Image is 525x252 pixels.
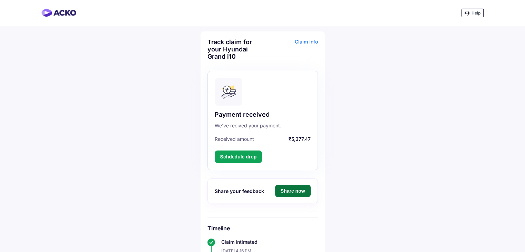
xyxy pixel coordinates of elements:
div: We’ve recived your payment. [215,122,311,129]
button: Schdedule drop [215,151,262,163]
span: Help [471,10,480,16]
div: Track claim for your Hyundai Grand i10 [207,38,261,60]
span: Share your feedback [215,188,264,194]
h6: Timeline [207,225,318,232]
img: horizontal-gradient.png [41,9,76,17]
div: Payment received [215,110,311,119]
div: Claim intimated [221,239,318,245]
button: Share now [275,185,311,197]
div: Claim info [264,38,318,65]
span: ₹5,377.47 [256,136,311,142]
span: Received amount [215,136,254,142]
